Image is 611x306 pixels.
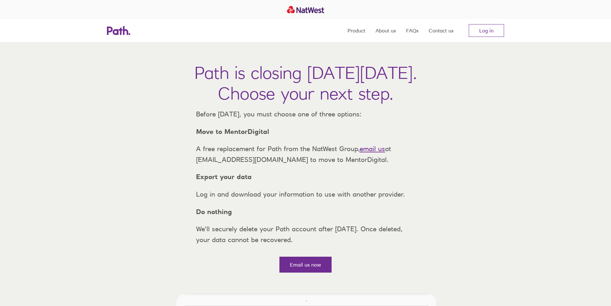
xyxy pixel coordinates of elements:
a: About us [376,19,396,42]
p: Log in and download your information to use with another provider. [191,189,420,200]
strong: Move to MentorDigital [196,128,269,136]
strong: Export your data [196,173,252,181]
a: Contact us [429,19,453,42]
p: Before [DATE], you must choose one of three options: [191,109,420,120]
a: Product [348,19,365,42]
strong: Do nothing [196,208,232,216]
p: We’ll securely delete your Path account after [DATE]. Once deleted, your data cannot be recovered. [191,224,420,245]
h1: Path is closing [DATE][DATE]. Choose your next step. [194,62,417,104]
a: FAQs [406,19,418,42]
a: email us [360,145,385,153]
p: A free replacement for Path from the NatWest Group, at [EMAIL_ADDRESS][DOMAIN_NAME] to move to Me... [191,143,420,165]
a: Log in [469,24,504,37]
a: Email us now [279,257,332,273]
